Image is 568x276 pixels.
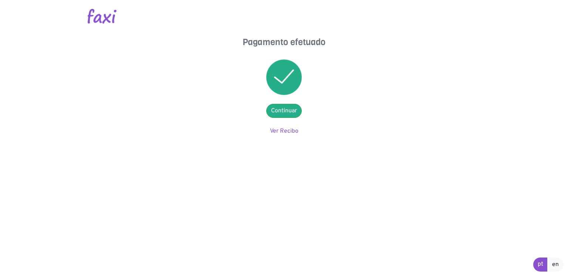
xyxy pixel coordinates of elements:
[270,127,298,135] a: Ver Recibo
[266,59,302,95] img: success
[266,104,302,118] a: Continuar
[210,37,358,48] h4: Pagamento efetuado
[533,258,548,272] a: pt
[547,258,564,272] a: en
